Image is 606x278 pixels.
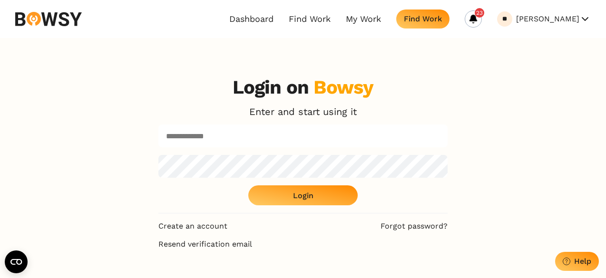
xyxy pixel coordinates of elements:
a: Dashboard [229,14,274,24]
a: My Work [346,14,381,24]
div: Login [293,191,313,200]
a: Resend verification email [158,239,448,249]
div: Bowsy [313,76,373,98]
h3: Login on [233,76,374,99]
button: Help [555,252,599,271]
button: Find Work [396,10,450,29]
img: svg%3e [15,12,82,26]
a: Create an account [158,221,227,231]
a: Forgot password? [381,221,448,231]
div: Srashti Mudgul [502,16,507,22]
a: 23 [465,10,482,28]
p: Enter and start using it [249,106,357,117]
a: Find Work [289,14,331,24]
p: 23 [476,8,483,18]
div: Find Work [404,14,442,23]
button: [PERSON_NAME] [516,11,591,27]
a: Srashti Mudgul [497,11,512,27]
div: Help [574,257,591,266]
button: Open CMP widget [5,250,28,273]
button: Login [248,185,358,205]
